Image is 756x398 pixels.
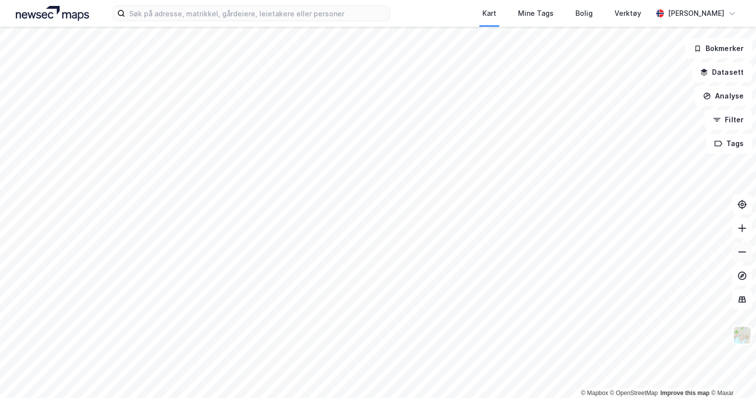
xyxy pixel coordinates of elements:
[706,134,752,153] button: Tags
[692,62,752,82] button: Datasett
[518,7,554,19] div: Mine Tags
[668,7,724,19] div: [PERSON_NAME]
[705,110,752,130] button: Filter
[695,86,752,106] button: Analyse
[614,7,641,19] div: Verktøy
[575,7,593,19] div: Bolig
[482,7,496,19] div: Kart
[125,6,389,21] input: Søk på adresse, matrikkel, gårdeiere, leietakere eller personer
[661,390,709,397] a: Improve this map
[610,390,658,397] a: OpenStreetMap
[581,390,608,397] a: Mapbox
[707,350,756,398] iframe: Chat Widget
[733,326,752,345] img: Z
[16,6,89,21] img: logo.a4113a55bc3d86da70a041830d287a7e.svg
[685,39,752,58] button: Bokmerker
